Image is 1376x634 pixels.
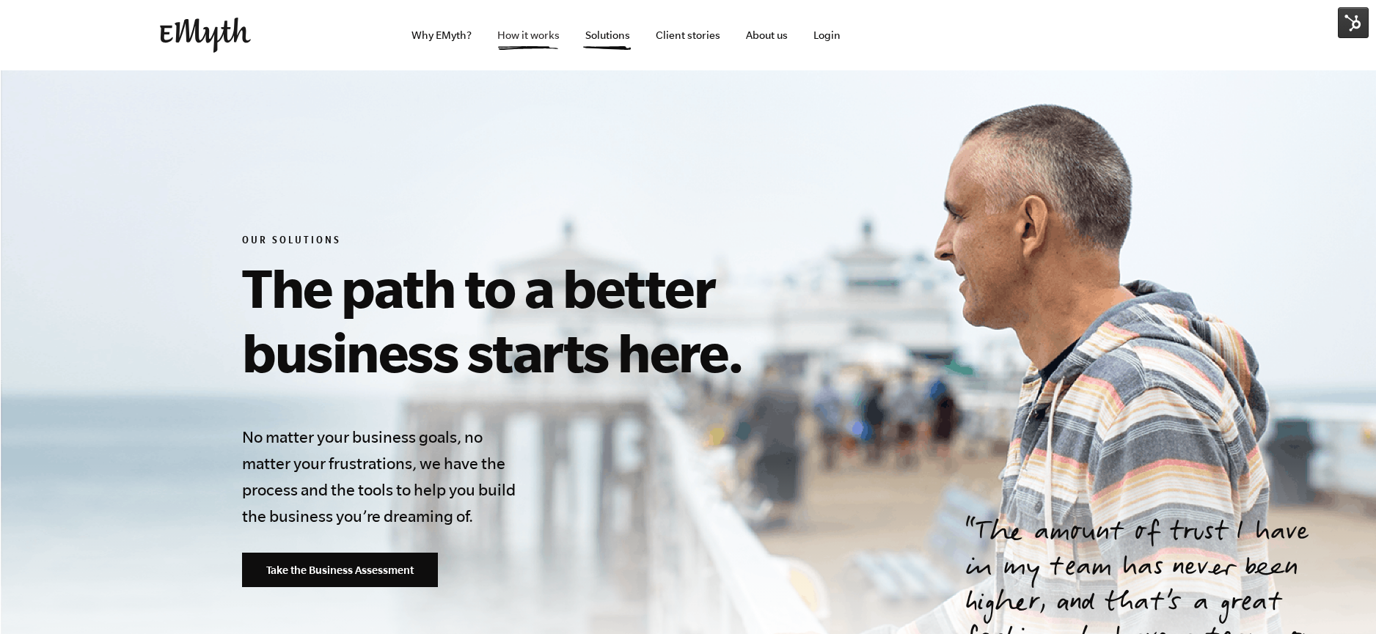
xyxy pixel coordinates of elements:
img: HubSpot Tools Menu Toggle [1338,7,1369,38]
iframe: Embedded CTA [901,19,1055,51]
a: Take the Business Assessment [242,553,438,588]
h6: Our Solutions [242,235,911,249]
iframe: Chat Widget [1049,528,1376,634]
img: EMyth [160,18,251,53]
iframe: Embedded CTA [1062,19,1216,51]
h1: The path to a better business starts here. [242,255,911,384]
h4: No matter your business goals, no matter your frustrations, we have the process and the tools to ... [242,424,524,529]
